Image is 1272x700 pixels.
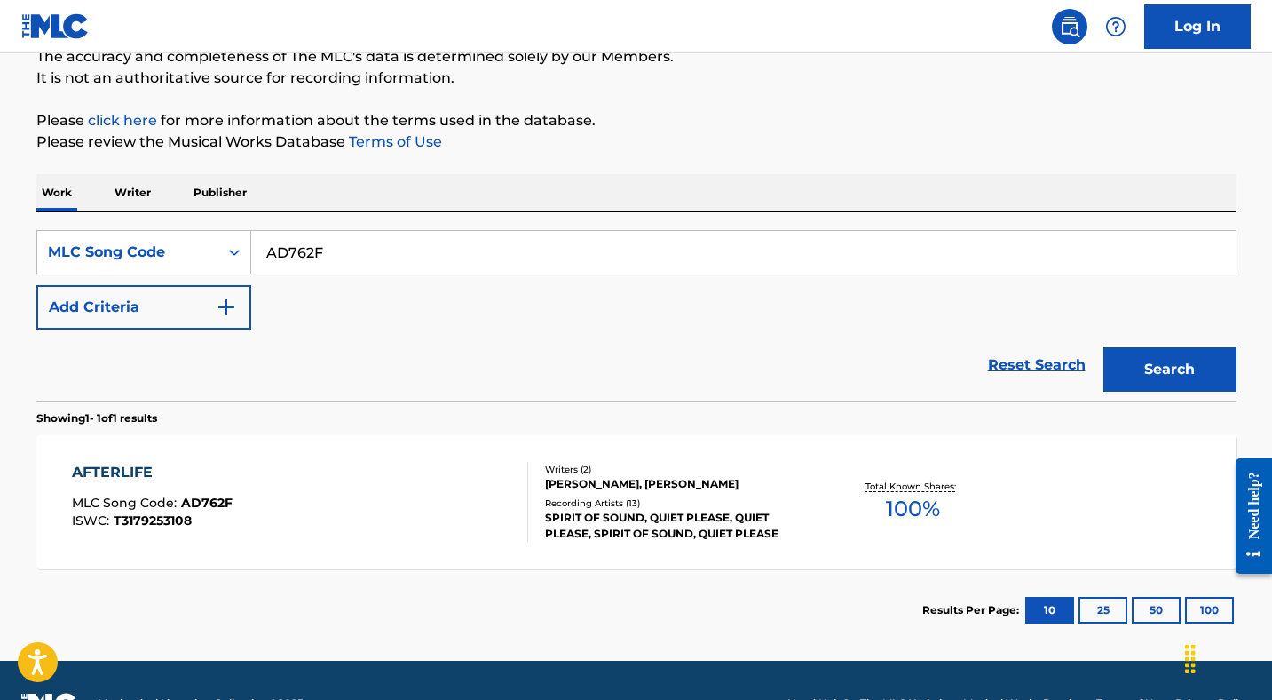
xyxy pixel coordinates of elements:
button: Add Criteria [36,285,251,330]
button: 100 [1185,597,1234,624]
p: Total Known Shares: [865,480,960,493]
div: [PERSON_NAME], [PERSON_NAME] [545,476,813,492]
span: T3179253108 [114,513,192,529]
p: Results Per Page: [922,602,1023,618]
img: search [1059,16,1080,37]
span: ISWC : [72,513,114,529]
div: Drag [1176,632,1205,686]
div: SPIRIT OF SOUND, QUIET PLEASE, QUIET PLEASE, SPIRIT OF SOUND, QUIET PLEASE [545,510,813,542]
img: help [1105,16,1126,37]
div: Recording Artists ( 13 ) [545,497,813,510]
p: Publisher [188,174,252,211]
a: Public Search [1052,9,1087,44]
span: 100 % [886,493,940,525]
a: Reset Search [979,346,1094,385]
span: AD762F [181,495,233,511]
div: MLC Song Code [48,242,208,263]
button: 50 [1132,597,1181,624]
iframe: Chat Widget [1183,615,1272,700]
div: AFTERLIFE [72,462,233,483]
iframe: Resource Center [1222,445,1272,588]
p: Please review the Musical Works Database [36,131,1236,153]
p: Writer [109,174,156,211]
a: click here [88,112,157,129]
p: It is not an authoritative source for recording information. [36,68,1236,89]
form: Search Form [36,230,1236,401]
div: Help [1098,9,1134,44]
div: Writers ( 2 ) [545,463,813,476]
img: MLC Logo [21,13,90,39]
a: AFTERLIFEMLC Song Code:AD762FISWC:T3179253108Writers (2)[PERSON_NAME], [PERSON_NAME]Recording Art... [36,435,1236,569]
span: MLC Song Code : [72,495,181,511]
button: 10 [1025,597,1074,624]
p: The accuracy and completeness of The MLC's data is determined solely by our Members. [36,46,1236,68]
a: Log In [1144,4,1251,49]
img: 9d2ae6d4665cec9f34b9.svg [216,297,237,318]
button: 25 [1078,597,1127,624]
p: Please for more information about the terms used in the database. [36,110,1236,131]
p: Work [36,174,77,211]
a: Terms of Use [345,133,442,150]
p: Showing 1 - 1 of 1 results [36,410,157,426]
button: Search [1103,347,1236,392]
